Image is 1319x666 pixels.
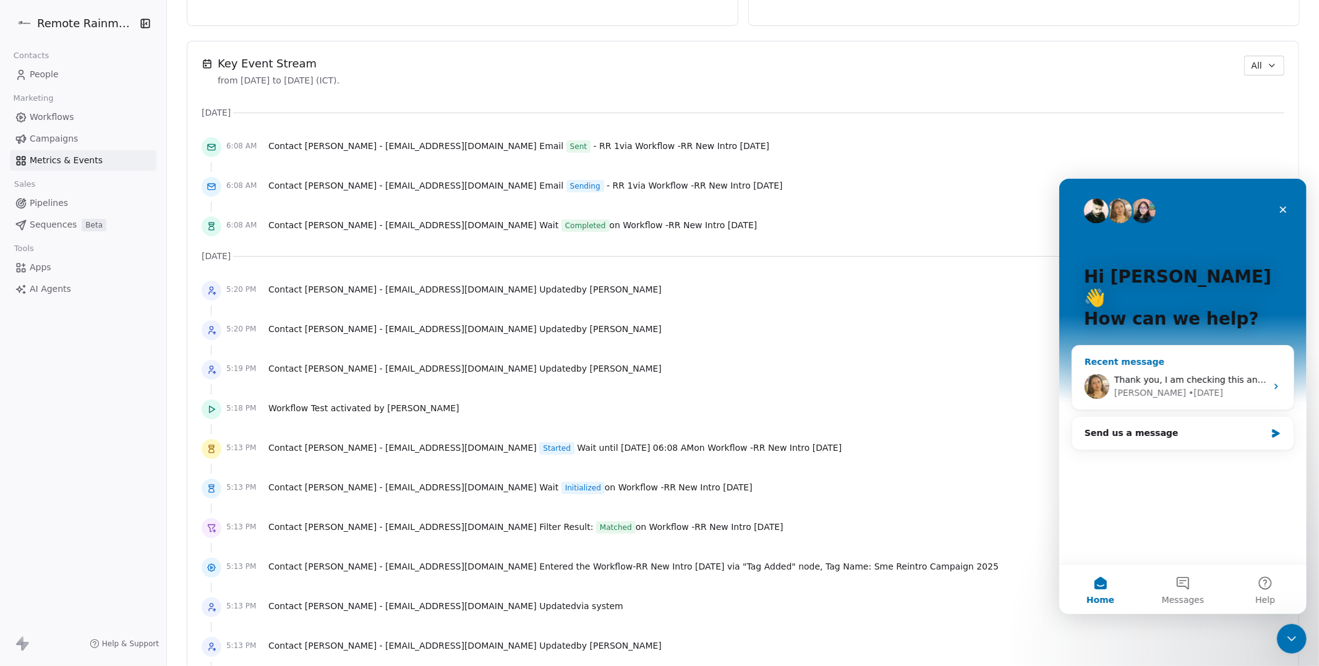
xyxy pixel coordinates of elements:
span: [PERSON_NAME] - [EMAIL_ADDRESS][DOMAIN_NAME] [305,522,537,532]
span: Key Event Stream [218,56,339,72]
span: Thank you, I am checking this and get back to you with details shortly. [55,196,361,206]
span: Contact Updated by [268,323,662,335]
span: Sme Reintro Campaign 2025 [874,561,999,571]
span: Remote Rainmaker [37,15,136,32]
button: Help [165,386,247,435]
span: [PERSON_NAME] - [EMAIL_ADDRESS][DOMAIN_NAME] [305,364,537,374]
div: Close [213,20,235,42]
span: Help & Support [102,639,159,649]
img: RR%20Logo%20%20Black%20(2).png [17,16,32,31]
span: Sales [9,175,41,194]
span: RR New Intro [DATE] [636,561,724,571]
span: [PERSON_NAME] - [EMAIL_ADDRESS][DOMAIN_NAME] [305,324,537,334]
a: Campaigns [10,129,156,149]
span: [PERSON_NAME] [590,364,662,374]
span: 5:13 PM [226,443,263,453]
span: Campaigns [30,132,78,145]
span: Initialized [561,482,605,494]
span: 5:13 PM [226,482,263,492]
span: Matched [596,521,636,534]
span: 5:20 PM [226,284,263,294]
a: Metrics & Events [10,150,156,171]
img: website_grey.svg [20,32,30,42]
span: "Tag Added" [743,561,796,571]
span: Sequences [30,218,77,231]
span: 6:08 AM [226,220,263,230]
span: Home [27,417,55,425]
span: Contact Wait on Workflow - [268,481,753,494]
span: Contact Updated via [268,600,623,612]
span: Apps [30,261,51,274]
div: Keywords by Traffic [137,73,208,81]
span: 5:13 PM [226,522,263,532]
span: 5:19 PM [226,364,263,374]
img: tab_keywords_by_traffic_grey.svg [123,72,133,82]
span: Messages [103,417,145,425]
div: v 4.0.25 [35,20,61,30]
div: Domain: [DOMAIN_NAME] [32,32,136,42]
a: AI Agents [10,279,156,299]
div: Domain Overview [47,73,111,81]
span: Contact Wait until on Workflow - [268,442,842,455]
span: Workflow activated by [268,402,459,414]
span: [PERSON_NAME] [590,284,662,294]
span: RR 1 [599,141,620,151]
span: 6:08 AM [226,141,263,151]
span: All [1252,59,1262,72]
span: Tools [9,239,39,258]
span: 5:13 PM [226,641,263,651]
span: [PERSON_NAME] - [EMAIL_ADDRESS][DOMAIN_NAME] [305,482,537,492]
span: [PERSON_NAME] [590,324,662,334]
span: [PERSON_NAME] - [EMAIL_ADDRESS][DOMAIN_NAME] [305,641,537,651]
span: Contact Email - via Workflow - [268,179,783,192]
span: Completed [561,220,610,232]
span: Pipelines [30,197,68,210]
span: Help [196,417,216,425]
span: [PERSON_NAME] [590,641,662,651]
img: tab_domain_overview_orange.svg [33,72,43,82]
span: [PERSON_NAME] - [EMAIL_ADDRESS][DOMAIN_NAME] [305,601,537,611]
span: Marketing [8,89,59,108]
span: AI Agents [30,283,71,296]
span: Test [311,403,328,413]
span: RR New Intro [DATE] [681,141,769,151]
span: Contact Updated by [268,362,662,375]
span: [DATE] [202,106,231,119]
span: Workflows [30,111,74,124]
span: 5:20 PM [226,324,263,334]
span: [DATE] 06:08 AM [621,443,694,453]
span: RR New Intro [DATE] [664,482,753,492]
span: [PERSON_NAME] [387,403,459,413]
span: Metrics & Events [30,154,103,167]
iframe: Intercom live chat [1059,179,1307,614]
a: People [10,64,156,85]
span: RR New Intro [DATE] [668,220,757,230]
span: [PERSON_NAME] - [EMAIL_ADDRESS][DOMAIN_NAME] [305,181,537,190]
span: RR New Intro [DATE] [694,181,783,190]
span: [PERSON_NAME] - [EMAIL_ADDRESS][DOMAIN_NAME] [305,141,537,151]
button: Remote Rainmaker [15,13,132,34]
span: Contact Updated by [268,639,662,652]
span: Contact Email - via Workflow - [268,140,769,153]
span: Contacts [8,46,54,65]
button: Messages [82,386,164,435]
span: Contact Entered the Workflow - via node, Tag Name: [268,560,999,573]
div: Send us a message [12,237,235,271]
span: Sending [566,180,604,192]
a: Workflows [10,107,156,127]
span: 5:18 PM [226,403,263,413]
span: [PERSON_NAME] - [EMAIL_ADDRESS][DOMAIN_NAME] [305,443,537,453]
div: Send us a message [25,248,207,261]
span: 5:13 PM [226,601,263,611]
span: Contact Updated by [268,283,662,296]
span: RR New Intro [DATE] [695,522,783,532]
span: 6:08 AM [226,181,263,190]
span: 5:13 PM [226,561,263,571]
